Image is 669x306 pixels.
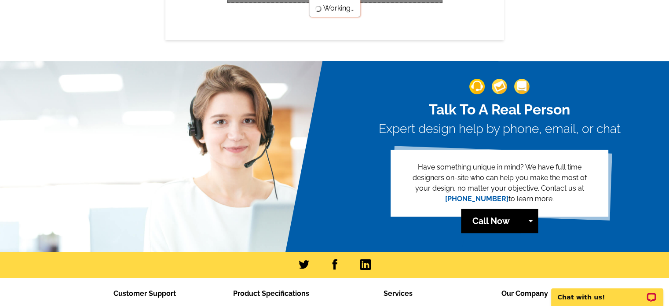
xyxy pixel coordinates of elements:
h3: Expert design help by phone, email, or chat [379,122,621,136]
span: Customer Support [113,289,176,298]
img: support-img-3_1.png [514,79,530,94]
img: loading... [314,5,322,12]
img: support-img-1.png [469,79,485,94]
span: Our Company [501,289,548,298]
span: Services [384,289,413,298]
span: Product Specifications [233,289,309,298]
img: support-img-2.png [492,79,507,94]
a: [PHONE_NUMBER] [445,195,508,203]
a: Call Now [461,209,521,233]
h2: Talk To A Real Person [379,101,621,118]
iframe: LiveChat chat widget [545,278,669,306]
p: Have something unique in mind? We have full time designers on-site who can help you make the most... [405,162,594,204]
